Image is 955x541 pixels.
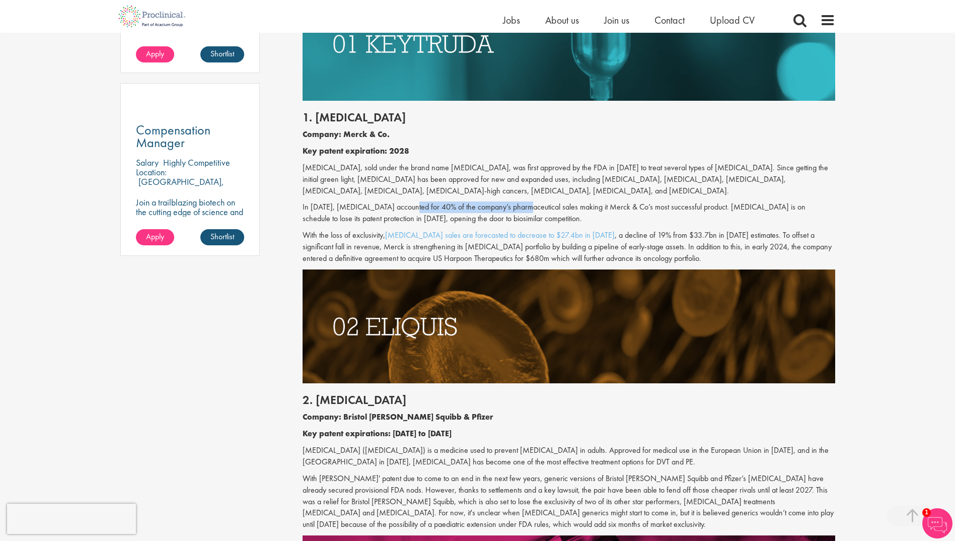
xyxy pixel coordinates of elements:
[146,231,164,242] span: Apply
[385,230,615,240] a: [MEDICAL_DATA] sales are forecasted to decrease to $27.4bn in [DATE]
[303,428,452,439] b: Key patent expirations: [DATE] to [DATE]
[922,508,952,538] img: Chatbot
[654,14,685,27] a: Contact
[200,229,244,245] a: Shortlist
[136,46,174,62] a: Apply
[303,111,835,124] h2: 1. [MEDICAL_DATA]
[303,230,835,264] p: With the loss of exclusivity, , a decline of 19% from $33.7bn in [DATE] estimates. To offset a si...
[303,201,835,225] p: In [DATE], [MEDICAL_DATA] accounted for 40% of the company’s pharmaceutical sales making it Merck...
[503,14,520,27] a: Jobs
[545,14,579,27] a: About us
[303,129,390,140] b: Company: Merck & Co.
[303,162,835,197] p: [MEDICAL_DATA], sold under the brand name [MEDICAL_DATA], was first approved by the FDA in [DATE]...
[303,146,409,156] b: Key patent expiration: 2028
[136,197,245,226] p: Join a trailblazing biotech on the cutting edge of science and technology.
[922,508,931,517] span: 1
[604,14,629,27] a: Join us
[136,157,159,168] span: Salary
[303,269,835,383] img: Drugs with patents due to expire Eliquis
[303,445,835,468] p: [MEDICAL_DATA] ([MEDICAL_DATA]) is a medicine used to prevent [MEDICAL_DATA] in adults. Approved ...
[136,229,174,245] a: Apply
[136,121,210,151] span: Compensation Manager
[303,473,835,530] p: With [PERSON_NAME]' patent due to come to an end in the next few years, generic versions of Brist...
[200,46,244,62] a: Shortlist
[136,124,245,149] a: Compensation Manager
[303,393,835,407] h2: 2. [MEDICAL_DATA]
[303,412,493,422] b: Company: Bristol [PERSON_NAME] Squibb & Pfizer
[710,14,755,27] a: Upload CV
[136,176,224,197] p: [GEOGRAPHIC_DATA], [GEOGRAPHIC_DATA]
[163,157,230,168] p: Highly Competitive
[7,504,136,534] iframe: reCAPTCHA
[146,48,164,59] span: Apply
[136,166,167,178] span: Location:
